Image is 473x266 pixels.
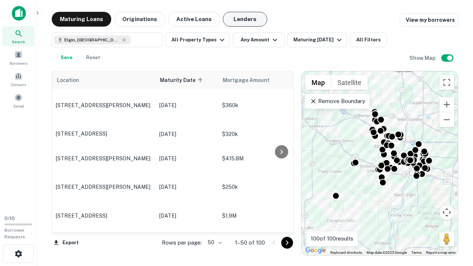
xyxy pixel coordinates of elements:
[235,238,265,247] p: 1–50 of 100
[56,130,152,137] p: [STREET_ADDRESS]
[168,12,220,27] button: Active Loans
[439,97,454,112] button: Zoom in
[81,50,105,65] button: Reset
[2,91,35,110] a: Saved
[159,183,215,191] p: [DATE]
[281,237,293,249] button: Go to next page
[223,12,267,27] button: Lenders
[4,216,15,221] span: 0 / 10
[436,207,473,242] iframe: Chat Widget
[222,154,296,163] p: $415.8M
[367,250,407,255] span: Map data ©2025 Google
[222,101,296,109] p: $360k
[12,39,25,45] span: Search
[310,97,365,106] p: Remove Boundary
[12,6,26,21] img: capitalize-icon.png
[159,101,215,109] p: [DATE]
[159,212,215,220] p: [DATE]
[55,50,78,65] button: Save your search to get updates of matches that match your search criteria.
[222,212,296,220] p: $1.9M
[166,33,230,47] button: All Property Types
[303,246,328,255] a: Open this area in Google Maps (opens a new window)
[205,237,223,248] div: 50
[330,250,362,255] button: Keyboard shortcuts
[302,71,458,255] div: 0 0
[114,12,165,27] button: Originations
[64,37,120,43] span: Elgin, [GEOGRAPHIC_DATA], [GEOGRAPHIC_DATA]
[311,234,353,243] p: 100 of 100 results
[2,69,35,89] a: Contacts
[218,71,300,89] th: Mortgage Amount
[52,12,111,27] button: Maturing Loans
[223,76,279,85] span: Mortgage Amount
[439,112,454,127] button: Zoom out
[331,75,368,90] button: Show satellite imagery
[162,238,202,247] p: Rows per page:
[287,33,347,47] button: Maturing [DATE]
[2,48,35,68] a: Borrowers
[409,54,437,62] h6: Show Map
[2,26,35,46] a: Search
[160,76,205,85] span: Maturity Date
[222,130,296,138] p: $320k
[13,103,24,109] span: Saved
[439,75,454,90] button: Toggle fullscreen view
[52,237,81,248] button: Export
[439,205,454,220] button: Map camera controls
[10,60,27,66] span: Borrowers
[56,184,152,190] p: [STREET_ADDRESS][PERSON_NAME]
[305,75,331,90] button: Show street map
[350,33,387,47] button: All Filters
[293,35,344,44] div: Maturing [DATE]
[57,76,79,85] span: Location
[56,102,152,109] p: [STREET_ADDRESS][PERSON_NAME]
[233,33,285,47] button: Any Amount
[52,71,156,89] th: Location
[11,82,26,88] span: Contacts
[400,13,458,27] a: View my borrowers
[159,154,215,163] p: [DATE]
[303,246,328,255] img: Google
[56,212,152,219] p: [STREET_ADDRESS]
[4,228,25,239] span: Borrower Requests
[159,130,215,138] p: [DATE]
[411,250,422,255] a: Terms
[56,155,152,162] p: [STREET_ADDRESS][PERSON_NAME]
[222,183,296,191] p: $250k
[156,71,218,89] th: Maturity Date
[426,250,456,255] a: Report a map error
